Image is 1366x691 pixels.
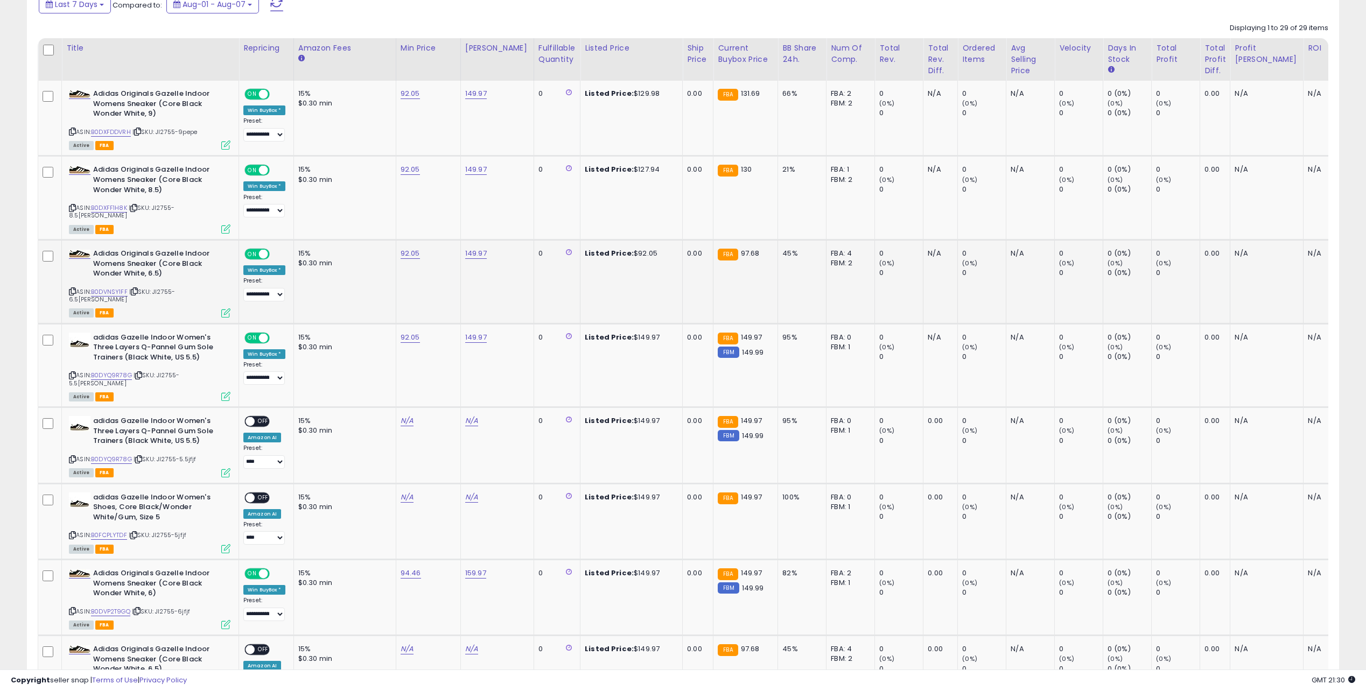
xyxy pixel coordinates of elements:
[93,89,224,122] b: Adidas Originals Gazelle Indoor Womens Sneaker (Core Black Wonder White, 9)
[1156,259,1171,267] small: (0%)
[1011,249,1046,258] div: N/A
[928,492,949,502] div: 0.00
[831,258,866,268] div: FBM: 2
[585,43,678,54] div: Listed Price
[879,333,923,342] div: 0
[69,492,90,507] img: 31r2tEzaCcL._SL40_.jpg
[928,43,953,76] div: Total Rev. Diff.
[1059,426,1074,435] small: (0%)
[1108,492,1151,502] div: 0 (0%)
[298,416,388,426] div: 15%
[1235,165,1295,174] div: N/A
[962,259,977,267] small: (0%)
[585,248,634,258] b: Listed Price:
[687,43,709,65] div: Ship Price
[91,287,128,297] a: B0DVNSY1FF
[69,250,90,258] img: 41GtL4k094L._SL40_.jpg
[718,249,738,260] small: FBA
[928,89,949,98] div: N/A
[741,248,760,258] span: 97.68
[1108,436,1151,446] div: 0 (0%)
[1204,43,1225,76] div: Total Profit Diff.
[585,164,634,174] b: Listed Price:
[1108,352,1151,362] div: 0 (0%)
[879,99,894,108] small: (0%)
[69,333,230,400] div: ASIN:
[69,416,90,431] img: 31r2tEzaCcL._SL40_.jpg
[268,333,285,342] span: OFF
[401,43,456,54] div: Min Price
[782,416,818,426] div: 95%
[879,416,923,426] div: 0
[1108,65,1114,75] small: Days In Stock.
[962,352,1006,362] div: 0
[298,165,388,174] div: 15%
[95,225,114,234] span: FBA
[962,108,1006,118] div: 0
[962,249,1006,258] div: 0
[298,333,388,342] div: 15%
[95,392,114,401] span: FBA
[95,468,114,477] span: FBA
[879,512,923,521] div: 0
[1230,23,1328,33] div: Displaying 1 to 29 of 29 items
[246,90,259,99] span: ON
[879,426,894,435] small: (0%)
[92,675,138,685] a: Terms of Use
[1156,165,1200,174] div: 0
[1156,249,1200,258] div: 0
[782,165,818,174] div: 21%
[69,141,94,150] span: All listings currently available for purchase on Amazon
[93,416,224,449] b: adidas Gazelle Indoor Women's Three Layers Q-Pannel Gum Sole Trainers (Black White, US 5.5)
[243,445,285,469] div: Preset:
[585,249,674,258] div: $92.05
[962,492,1006,502] div: 0
[741,492,762,502] span: 149.97
[91,371,132,380] a: B0DYQ9R78G
[1156,426,1171,435] small: (0%)
[1011,492,1046,502] div: N/A
[1059,492,1103,502] div: 0
[246,250,259,259] span: ON
[1011,416,1046,426] div: N/A
[1308,333,1343,342] div: N/A
[243,265,285,275] div: Win BuyBox *
[1204,416,1222,426] div: 0.00
[1235,89,1295,98] div: N/A
[465,164,487,175] a: 149.97
[687,333,705,342] div: 0.00
[1059,416,1103,426] div: 0
[465,644,478,654] a: N/A
[69,468,94,477] span: All listings currently available for purchase on Amazon
[1108,99,1123,108] small: (0%)
[1308,43,1347,54] div: ROI
[91,531,127,540] a: B0FCPLYTDF
[298,502,388,512] div: $0.30 min
[1156,436,1200,446] div: 0
[1108,165,1151,174] div: 0 (0%)
[928,249,949,258] div: N/A
[69,249,230,316] div: ASIN:
[1156,416,1200,426] div: 0
[718,416,738,428] small: FBA
[1156,352,1200,362] div: 0
[585,88,634,98] b: Listed Price:
[879,503,894,511] small: (0%)
[1059,165,1103,174] div: 0
[687,249,705,258] div: 0.00
[879,175,894,184] small: (0%)
[962,333,1006,342] div: 0
[298,492,388,502] div: 15%
[243,194,285,218] div: Preset:
[243,361,285,385] div: Preset:
[93,165,224,198] b: Adidas Originals Gazelle Indoor Womens Sneaker (Core Black Wonder White, 8.5)
[718,43,773,65] div: Current Buybox Price
[1204,165,1222,174] div: 0.00
[962,426,977,435] small: (0%)
[1059,268,1103,278] div: 0
[1059,259,1074,267] small: (0%)
[879,43,919,65] div: Total Rev.
[1156,512,1200,521] div: 0
[962,185,1006,194] div: 0
[243,43,289,54] div: Repricing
